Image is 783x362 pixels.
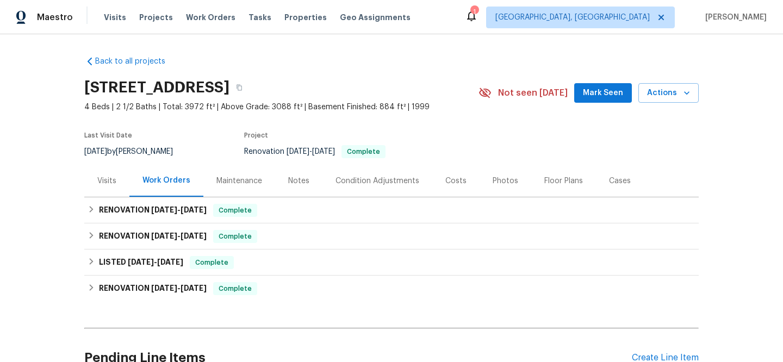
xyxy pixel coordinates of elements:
span: Geo Assignments [340,12,411,23]
div: Costs [445,176,467,186]
span: [DATE] [151,284,177,292]
span: Tasks [248,14,271,21]
span: Project [244,132,268,139]
span: Last Visit Date [84,132,132,139]
div: Condition Adjustments [335,176,419,186]
div: 1 [470,7,478,17]
span: - [128,258,183,266]
span: Mark Seen [583,86,623,100]
h6: RENOVATION [99,204,207,217]
span: [DATE] [157,258,183,266]
span: Complete [343,148,384,155]
span: Maestro [37,12,73,23]
h6: LISTED [99,256,183,269]
span: Visits [104,12,126,23]
span: Complete [214,205,256,216]
span: Complete [191,257,233,268]
a: Back to all projects [84,56,189,67]
span: [DATE] [287,148,309,155]
span: - [151,232,207,240]
span: [DATE] [151,206,177,214]
div: RENOVATION [DATE]-[DATE]Complete [84,197,699,223]
h2: [STREET_ADDRESS] [84,82,229,93]
div: Visits [97,176,116,186]
span: Properties [284,12,327,23]
button: Copy Address [229,78,249,97]
span: Actions [647,86,690,100]
div: Notes [288,176,309,186]
div: RENOVATION [DATE]-[DATE]Complete [84,223,699,249]
span: Work Orders [186,12,235,23]
span: Complete [214,231,256,242]
div: Cases [609,176,631,186]
span: 4 Beds | 2 1/2 Baths | Total: 3972 ft² | Above Grade: 3088 ft² | Basement Finished: 884 ft² | 1999 [84,102,478,113]
span: [DATE] [181,232,207,240]
span: [GEOGRAPHIC_DATA], [GEOGRAPHIC_DATA] [495,12,650,23]
button: Actions [638,83,699,103]
span: Not seen [DATE] [498,88,568,98]
div: Work Orders [142,175,190,186]
span: [PERSON_NAME] [701,12,767,23]
span: Projects [139,12,173,23]
span: - [287,148,335,155]
span: [DATE] [312,148,335,155]
span: Complete [214,283,256,294]
span: - [151,284,207,292]
div: Maintenance [216,176,262,186]
h6: RENOVATION [99,230,207,243]
div: by [PERSON_NAME] [84,145,186,158]
div: Floor Plans [544,176,583,186]
span: [DATE] [84,148,107,155]
h6: RENOVATION [99,282,207,295]
span: [DATE] [181,284,207,292]
div: RENOVATION [DATE]-[DATE]Complete [84,276,699,302]
span: [DATE] [181,206,207,214]
div: Photos [493,176,518,186]
span: Renovation [244,148,386,155]
button: Mark Seen [574,83,632,103]
span: [DATE] [151,232,177,240]
span: [DATE] [128,258,154,266]
div: LISTED [DATE]-[DATE]Complete [84,249,699,276]
span: - [151,206,207,214]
